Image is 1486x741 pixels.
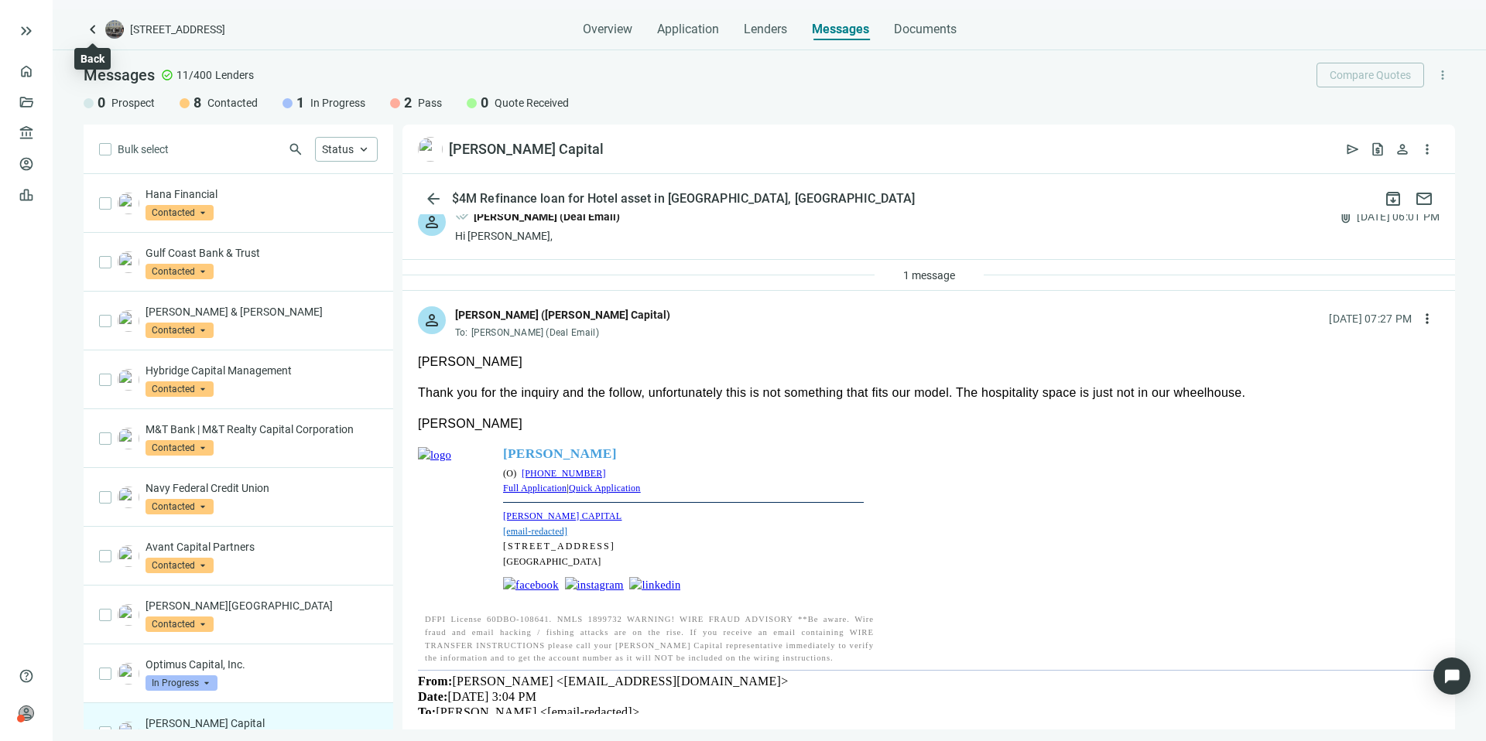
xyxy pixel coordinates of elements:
span: Contacted [207,95,258,111]
span: more_vert [1436,68,1450,82]
span: Contacted [146,264,214,279]
span: 1 message [903,269,955,282]
img: 88f12379-c123-4af9-bb2e-66b5503e2d19 [118,369,139,391]
button: Compare Quotes [1317,63,1424,87]
span: Application [657,22,719,37]
div: Back [80,51,104,67]
img: 56f61e84-e8ee-497c-83b8-1299f32b91fa [118,663,139,685]
div: [PERSON_NAME] ([PERSON_NAME] Capital) [455,306,670,323]
span: Bulk select [118,141,169,158]
div: [PERSON_NAME] (Deal Email) [474,208,620,225]
p: [PERSON_NAME] Capital [146,715,378,731]
img: 8f9cbaa9-4a58-45b8-b8ff-597d37050746 [118,604,139,626]
span: 11/400 [176,67,212,83]
button: send [1340,137,1365,162]
span: 2 [404,94,412,112]
span: account_balance [19,125,29,141]
span: Status [322,143,354,155]
img: deal-logo [105,20,124,39]
span: done_all [455,208,471,228]
span: Lenders [744,22,787,37]
span: keyboard_arrow_up [357,142,371,156]
span: In Progress [310,95,365,111]
div: [DATE] 07:27 PM [1329,310,1412,327]
span: 0 [481,94,488,112]
span: In Progress [146,675,217,691]
span: Documents [894,22,957,37]
span: Prospect [111,95,155,111]
span: search [288,142,303,157]
button: more_vert [1415,137,1440,162]
span: Contacted [146,616,214,632]
span: Contacted [146,558,214,573]
p: M&T Bank | M&T Realty Capital Corporation [146,422,378,437]
span: Messages [812,22,869,36]
span: check_circle [161,69,173,81]
div: Hi [PERSON_NAME], [455,228,620,244]
button: mail [1409,183,1440,214]
img: 82c0307b-1fef-4b9d-96a0-59297e25824d.png [118,487,139,508]
span: arrow_back [424,190,443,208]
p: Gulf Coast Bank & Trust [146,245,378,261]
span: Contacted [146,499,214,514]
div: $4M Refinance loan for Hotel asset in [GEOGRAPHIC_DATA], [GEOGRAPHIC_DATA] [449,191,918,207]
span: Contacted [146,381,214,397]
span: attach_file [1338,209,1354,224]
p: Navy Federal Credit Union [146,480,378,496]
span: person [423,311,441,330]
p: Optimus Capital, Inc. [146,657,378,672]
div: To: [455,326,670,339]
span: 8 [193,94,201,112]
img: 87ec0b9e-9557-4808-9a69-faea69fc1376.png [118,251,139,273]
span: Contacted [146,205,214,220]
button: more_vert [1430,63,1455,87]
span: archive [1384,190,1402,208]
a: keyboard_arrow_left [84,20,102,39]
span: person [423,213,441,231]
p: Avant Capital Partners [146,539,378,555]
img: 25e7362c-1a13-4e2a-9998-ca40083188e5 [118,310,139,332]
span: person [1395,142,1410,157]
span: mail [1415,190,1433,208]
span: help [19,668,34,684]
span: more_vert [1419,311,1435,326]
p: Hybridge Capital Management [146,363,378,378]
button: arrow_back [418,183,449,214]
span: send [1345,142,1361,157]
span: Pass [418,95,442,111]
span: [STREET_ADDRESS] [130,22,225,37]
span: 1 [296,94,304,112]
div: [PERSON_NAME] Capital [449,140,604,159]
p: [PERSON_NAME][GEOGRAPHIC_DATA] [146,598,378,613]
span: person [19,705,34,721]
span: Overview [583,22,632,37]
span: more_vert [1419,142,1435,157]
img: 39cb1f5e-40e8-4d63-a12f-5165fe7aa5cb.png [118,428,139,449]
span: Quote Received [495,95,569,111]
span: request_quote [1370,142,1385,157]
div: Open Intercom Messenger [1433,657,1471,695]
img: 050ecbbc-33a4-4638-ad42-49e587a38b20 [418,137,443,162]
button: keyboard_double_arrow_right [17,22,36,40]
p: Hana Financial [146,186,378,202]
p: [PERSON_NAME] & [PERSON_NAME] [146,304,378,319]
img: 15d1e06d-8fbd-4986-a490-e8dc1db7fc7c [118,193,139,214]
span: [PERSON_NAME] (Deal Email) [471,327,599,338]
span: Contacted [146,323,214,338]
button: 1 message [890,263,968,288]
div: [DATE] 06:01 PM [1357,208,1440,225]
span: Contacted [146,440,214,456]
button: archive [1378,183,1409,214]
button: more_vert [1415,306,1440,331]
img: 6fdae9d3-f4b4-45a4-a413-19759d81d0b5 [118,545,139,567]
button: request_quote [1365,137,1390,162]
span: Lenders [215,67,254,83]
span: Messages [84,66,155,84]
span: 0 [98,94,105,112]
button: person [1390,137,1415,162]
